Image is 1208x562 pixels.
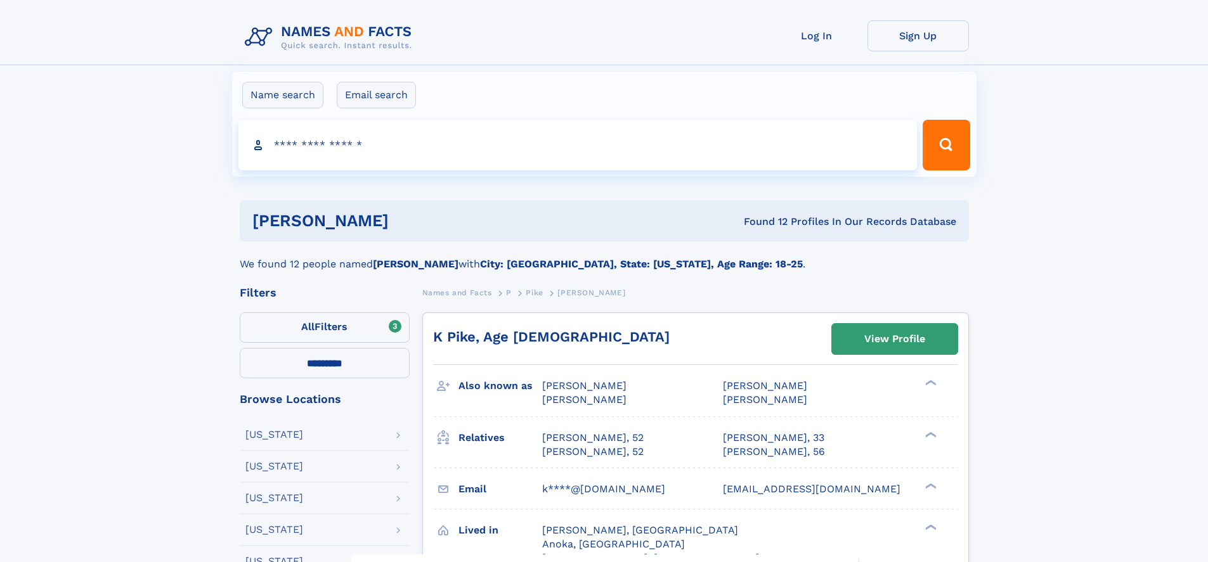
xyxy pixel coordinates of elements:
b: City: [GEOGRAPHIC_DATA], State: [US_STATE], Age Range: 18-25 [480,258,803,270]
div: Browse Locations [240,393,410,405]
a: [PERSON_NAME], 52 [542,431,644,445]
span: Anoka, [GEOGRAPHIC_DATA] [542,538,685,550]
div: [US_STATE] [245,525,303,535]
h3: Lived in [458,520,542,541]
span: [EMAIL_ADDRESS][DOMAIN_NAME] [723,483,900,495]
span: [PERSON_NAME] [542,393,627,406]
div: [US_STATE] [245,461,303,471]
a: [PERSON_NAME], 52 [542,445,644,459]
div: ❯ [922,523,937,531]
img: Logo Names and Facts [240,20,422,54]
span: [PERSON_NAME], [GEOGRAPHIC_DATA] [542,524,738,536]
div: [US_STATE] [245,430,303,440]
input: search input [238,120,918,170]
a: View Profile [832,324,958,354]
div: ❯ [922,379,937,387]
span: All [301,321,315,333]
div: Found 12 Profiles In Our Records Database [566,215,956,229]
span: [PERSON_NAME] [723,380,807,392]
span: [PERSON_NAME] [723,393,807,406]
span: Pike [526,288,543,297]
label: Email search [337,82,416,108]
span: [PERSON_NAME] [557,288,625,297]
a: Pike [526,284,543,300]
h1: [PERSON_NAME] [252,213,566,229]
a: Log In [766,20,867,51]
span: P [506,288,512,297]
h3: Also known as [458,375,542,397]
label: Name search [242,82,323,108]
a: Names and Facts [422,284,492,300]
a: P [506,284,512,300]
b: [PERSON_NAME] [373,258,458,270]
h3: Email [458,478,542,500]
label: Filters [240,312,410,343]
h3: Relatives [458,427,542,449]
div: [US_STATE] [245,493,303,503]
span: [PERSON_NAME] [542,380,627,392]
button: Search Button [923,120,970,170]
div: We found 12 people named with . [240,241,969,272]
a: Sign Up [867,20,969,51]
a: [PERSON_NAME], 56 [723,445,825,459]
a: K Pike, Age [DEMOGRAPHIC_DATA] [433,329,670,345]
div: ❯ [922,430,937,438]
div: ❯ [922,482,937,490]
div: Filters [240,287,410,298]
a: [PERSON_NAME], 33 [723,431,824,445]
div: View Profile [864,324,925,354]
